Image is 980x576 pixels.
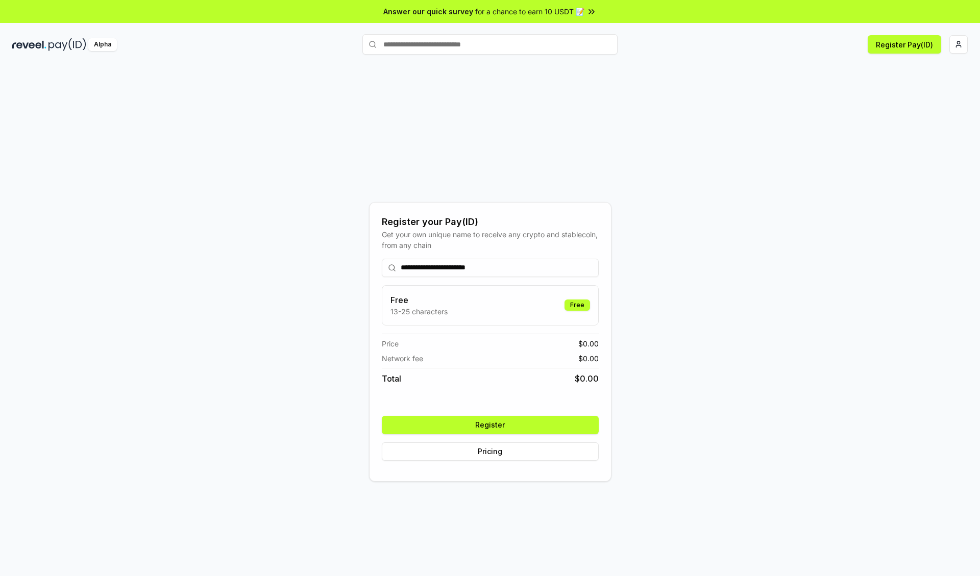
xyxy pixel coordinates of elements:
[48,38,86,51] img: pay_id
[382,229,599,251] div: Get your own unique name to receive any crypto and stablecoin, from any chain
[382,416,599,434] button: Register
[382,353,423,364] span: Network fee
[12,38,46,51] img: reveel_dark
[88,38,117,51] div: Alpha
[565,299,590,311] div: Free
[475,6,584,17] span: for a chance to earn 10 USDT 📝
[390,294,448,306] h3: Free
[578,353,599,364] span: $ 0.00
[382,442,599,461] button: Pricing
[383,6,473,17] span: Answer our quick survey
[382,338,399,349] span: Price
[575,372,599,385] span: $ 0.00
[390,306,448,317] p: 13-25 characters
[868,35,941,54] button: Register Pay(ID)
[578,338,599,349] span: $ 0.00
[382,215,599,229] div: Register your Pay(ID)
[382,372,401,385] span: Total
